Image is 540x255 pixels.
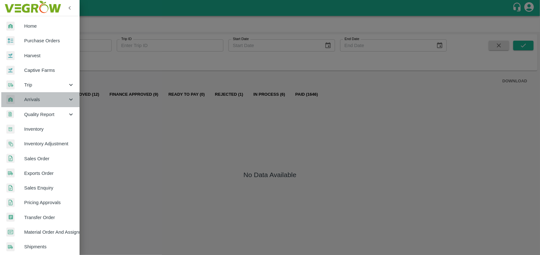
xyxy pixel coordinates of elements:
[24,155,74,162] span: Sales Order
[24,184,74,191] span: Sales Enquiry
[6,110,14,118] img: qualityReport
[24,52,74,59] span: Harvest
[6,228,15,237] img: centralMaterial
[24,214,74,221] span: Transfer Order
[24,67,74,74] span: Captive Farms
[24,23,74,30] span: Home
[6,80,15,90] img: delivery
[6,242,15,252] img: shipments
[24,126,74,133] span: Inventory
[6,22,15,31] img: whArrival
[6,65,15,75] img: harvest
[24,170,74,177] span: Exports Order
[24,229,74,236] span: Material Order And Assignment
[6,154,15,163] img: sales
[24,243,74,250] span: Shipments
[24,96,67,103] span: Arrivals
[6,36,15,45] img: reciept
[24,199,74,206] span: Pricing Approvals
[24,111,67,118] span: Quality Report
[6,213,15,222] img: whTransfer
[24,140,74,147] span: Inventory Adjustment
[6,198,15,207] img: sales
[6,125,15,134] img: whInventory
[24,81,67,88] span: Trip
[6,95,15,104] img: whArrival
[6,183,15,193] img: sales
[24,37,74,44] span: Purchase Orders
[6,169,15,178] img: shipments
[6,139,15,148] img: inventory
[6,51,15,60] img: harvest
